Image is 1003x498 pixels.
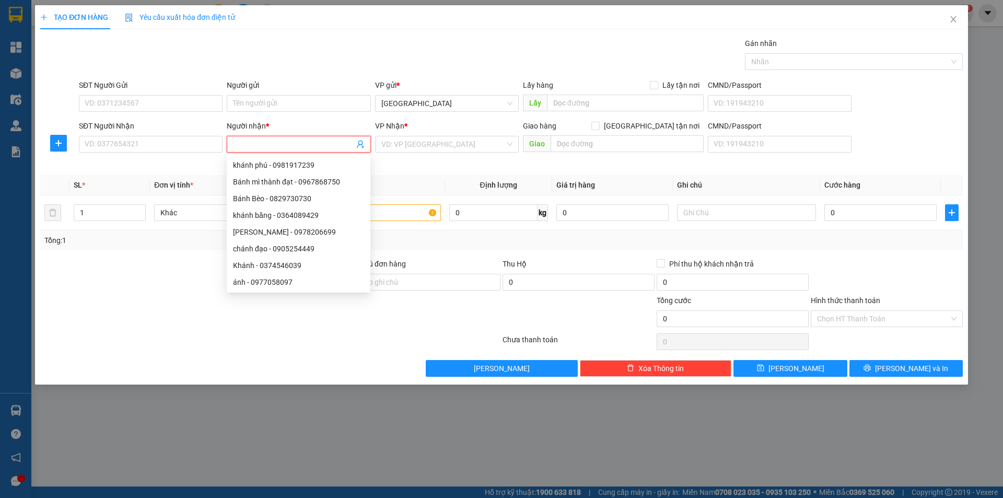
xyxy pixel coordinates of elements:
[233,260,364,271] div: Khánh - 0374546039
[849,360,963,377] button: printer[PERSON_NAME] và In
[745,39,777,48] label: Gán nhãn
[40,13,108,21] span: TẠO ĐƠN HÀNG
[480,181,517,189] span: Định lượng
[227,79,370,91] div: Người gửi
[864,364,871,373] span: printer
[227,224,370,240] div: kim ánh - 0978206699
[733,360,847,377] button: save[PERSON_NAME]
[945,204,959,221] button: plus
[638,363,684,374] span: Xóa Thông tin
[658,79,704,91] span: Lấy tận nơi
[233,176,364,188] div: Bánh mì thành đạt - 0967868750
[381,96,512,111] span: Sài Gòn
[375,79,519,91] div: VP gửi
[227,257,370,274] div: Khánh - 0374546039
[824,181,860,189] span: Cước hàng
[627,364,634,373] span: delete
[538,204,548,221] span: kg
[556,204,669,221] input: 0
[503,260,527,268] span: Thu Hộ
[233,226,364,238] div: [PERSON_NAME] - 0978206699
[125,14,133,22] img: icon
[677,204,816,221] input: Ghi Chú
[551,135,704,152] input: Dọc đường
[227,190,370,207] div: Bánh Bèo - 0829730730
[227,240,370,257] div: chánh đạo - 0905254449
[227,173,370,190] div: Bánh mì thành đạt - 0967868750
[523,95,547,111] span: Lấy
[227,274,370,291] div: ánh - 0977058097
[600,120,704,132] span: [GEOGRAPHIC_DATA] tận nơi
[939,5,968,34] button: Close
[673,175,820,195] th: Ghi chú
[757,364,764,373] span: save
[657,296,691,305] span: Tổng cước
[946,209,958,217] span: plus
[154,181,193,189] span: Đơn vị tính
[51,139,66,147] span: plus
[580,360,732,377] button: deleteXóa Thông tin
[79,120,223,132] div: SĐT Người Nhận
[227,207,370,224] div: khánh băng - 0364089429
[356,140,365,148] span: user-add
[79,79,223,91] div: SĐT Người Gửi
[233,243,364,254] div: chánh đạo - 0905254449
[949,15,958,24] span: close
[44,204,61,221] button: delete
[556,181,595,189] span: Giá trị hàng
[665,258,758,270] span: Phí thu hộ khách nhận trả
[375,122,404,130] span: VP Nhận
[547,95,704,111] input: Dọc đường
[474,363,530,374] span: [PERSON_NAME]
[348,260,406,268] label: Ghi chú đơn hàng
[426,360,578,377] button: [PERSON_NAME]
[301,204,440,221] input: VD: Bàn, Ghế
[875,363,948,374] span: [PERSON_NAME] và In
[227,154,370,166] div: Tên không hợp lệ
[523,81,553,89] span: Lấy hàng
[501,334,656,352] div: Chưa thanh toán
[523,135,551,152] span: Giao
[233,159,364,171] div: khánh phú - 0981917239
[811,296,880,305] label: Hình thức thanh toán
[227,157,370,173] div: khánh phú - 0981917239
[40,14,48,21] span: plus
[125,13,235,21] span: Yêu cầu xuất hóa đơn điện tử
[50,135,67,152] button: plus
[74,181,82,189] span: SL
[233,210,364,221] div: khánh băng - 0364089429
[44,235,387,246] div: Tổng: 1
[348,274,500,291] input: Ghi chú đơn hàng
[227,120,370,132] div: Người nhận
[160,205,287,221] span: Khác
[708,120,852,132] div: CMND/Passport
[708,79,852,91] div: CMND/Passport
[233,193,364,204] div: Bánh Bèo - 0829730730
[768,363,824,374] span: [PERSON_NAME]
[233,276,364,288] div: ánh - 0977058097
[523,122,556,130] span: Giao hàng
